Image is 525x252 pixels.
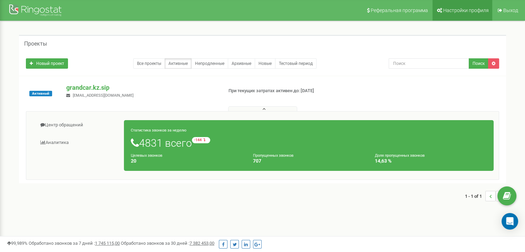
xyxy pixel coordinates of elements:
h4: 20 [131,158,243,164]
a: Активные [165,58,192,69]
span: Активный [29,91,52,96]
small: Целевых звонков [131,153,162,158]
small: Статистика звонков за неделю [131,128,186,133]
a: Непродленные [191,58,228,69]
span: Настройки профиля [443,8,489,13]
small: Доля пропущенных звонков [375,153,425,158]
u: 1 745 115,00 [95,241,120,246]
h4: 707 [253,158,365,164]
a: Архивные [228,58,255,69]
div: Open Intercom Messenger [502,213,518,230]
p: grandcar.kz.sip [66,83,217,92]
span: Реферальная программа [371,8,428,13]
h1: 4831 всего [131,137,487,149]
a: Тестовый период [275,58,317,69]
span: Обработано звонков за 30 дней : [121,241,214,246]
a: Центр обращений [31,117,124,134]
a: Новые [255,58,275,69]
nav: ... [465,184,506,208]
p: При текущих затратах активен до: [DATE] [229,88,339,94]
u: 7 382 453,00 [189,241,214,246]
button: Поиск [469,58,488,69]
a: Аналитика [31,134,124,151]
span: 99,989% [7,241,28,246]
a: Все проекты [133,58,165,69]
h4: 14,63 % [375,158,487,164]
span: [EMAIL_ADDRESS][DOMAIN_NAME] [73,93,134,98]
span: 1 - 1 of 1 [465,191,485,201]
small: -144 [192,137,210,143]
input: Поиск [389,58,469,69]
span: Выход [503,8,518,13]
span: Обработано звонков за 7 дней : [29,241,120,246]
small: Пропущенных звонков [253,153,293,158]
a: Новый проект [26,58,68,69]
h5: Проекты [24,41,47,47]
